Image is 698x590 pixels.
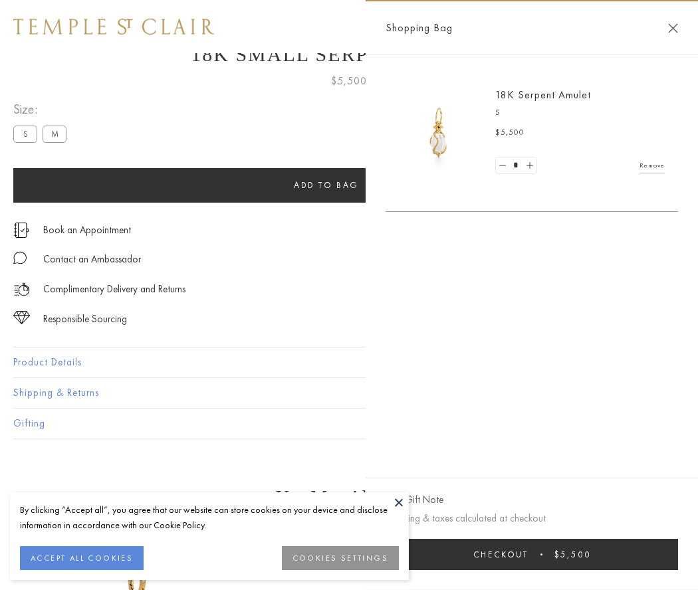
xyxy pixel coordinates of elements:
button: Add to bag [13,168,640,203]
img: icon_sourcing.svg [13,311,30,324]
button: ACCEPT ALL COOKIES [20,546,144,570]
div: Responsible Sourcing [43,311,127,328]
a: Remove [640,158,665,173]
span: Add to bag [294,179,359,191]
button: Add Gift Note [386,492,443,508]
img: Temple St. Clair [13,19,214,35]
p: Shipping & taxes calculated at checkout [386,510,678,527]
img: icon_appointment.svg [13,223,29,238]
label: S [13,126,37,142]
img: icon_delivery.svg [13,281,30,298]
p: S [495,106,665,120]
button: Gifting [13,409,685,439]
button: Checkout $5,500 [386,539,678,570]
p: Complimentary Delivery and Returns [43,281,185,298]
a: Set quantity to 0 [496,157,509,174]
a: Book an Appointment [43,223,131,237]
h1: 18K Small Serpent Amulet [13,43,685,66]
div: By clicking “Accept all”, you agree that our website can store cookies on your device and disclos... [20,502,399,533]
span: $5,500 [331,72,367,90]
a: Set quantity to 2 [523,157,536,174]
label: M [43,126,66,142]
button: COOKIES SETTINGS [282,546,399,570]
span: Checkout [473,549,528,560]
img: P51836-E11SERPPV [399,93,479,173]
h3: You May Also Like [33,486,665,508]
a: 18K Serpent Amulet [495,88,591,102]
img: MessageIcon-01_2.svg [13,251,27,264]
span: Size: [13,98,72,120]
div: Contact an Ambassador [43,251,141,268]
button: Shipping & Returns [13,378,685,408]
span: $5,500 [495,126,524,140]
button: Product Details [13,347,685,377]
span: Shopping Bag [386,19,453,37]
button: Close Shopping Bag [668,23,678,33]
span: $5,500 [554,549,591,560]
